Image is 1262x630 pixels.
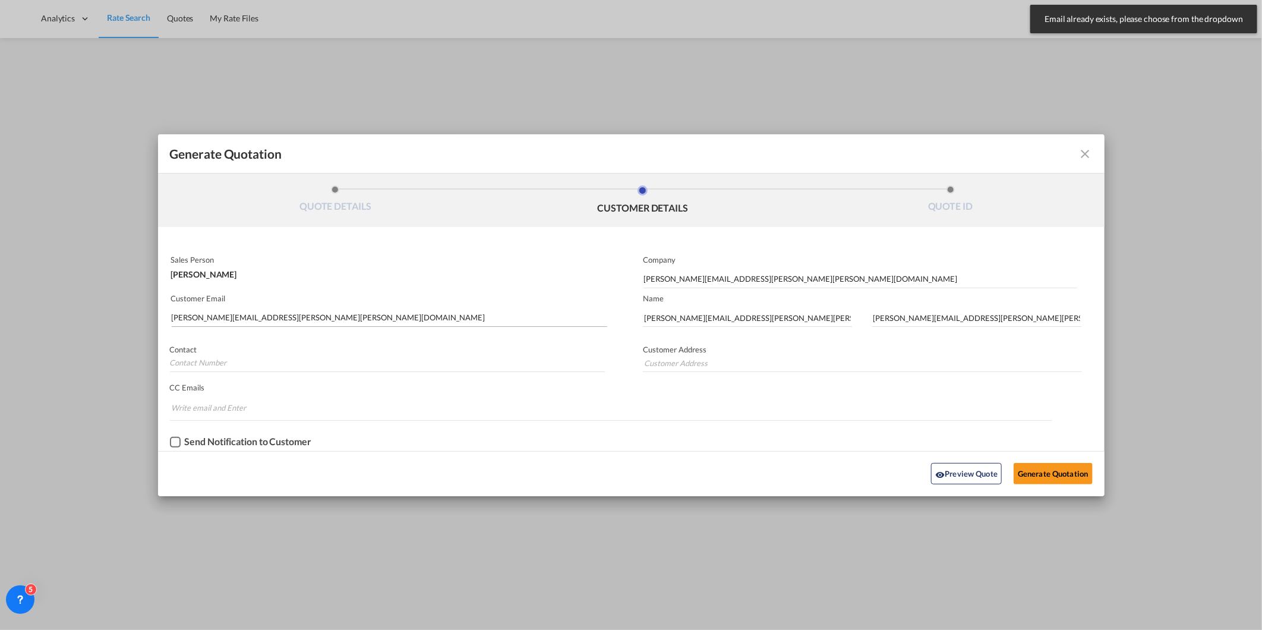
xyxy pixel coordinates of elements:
button: Generate Quotation [1014,463,1092,484]
span: Email already exists, please choose from the dropdown [1041,13,1247,25]
md-chips-wrap: Chips container. Enter the text area, then type text, and press enter to add a chip. [170,397,1053,420]
p: Company [643,255,1077,264]
p: Customer Email [171,294,608,303]
p: Contact [170,345,605,354]
span: Customer Address [643,345,706,354]
li: QUOTE ID [797,185,1105,218]
md-dialog: Generate QuotationQUOTE ... [158,134,1105,496]
div: [PERSON_NAME] [171,264,605,279]
div: Send Notification to Customer [185,436,311,447]
md-checkbox: Checkbox No Ink [170,436,311,448]
input: Search by Customer Name/Email Id/Company [172,309,608,327]
li: CUSTOMER DETAILS [489,185,797,218]
li: QUOTE DETAILS [182,185,490,218]
span: Generate Quotation [170,146,282,162]
p: Name [643,294,1105,303]
p: Sales Person [171,255,605,264]
button: icon-eyePreview Quote [931,463,1002,484]
md-icon: icon-close fg-AAA8AD cursor m-0 [1078,147,1093,161]
p: CC Emails [170,383,1053,392]
input: Chips input. [172,398,261,417]
input: First Name [643,309,852,327]
input: Contact Number [170,354,605,372]
input: Customer Address [643,354,1082,372]
md-icon: icon-eye [935,470,945,480]
input: Company Name [643,270,1077,288]
input: Last Name [872,309,1081,327]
